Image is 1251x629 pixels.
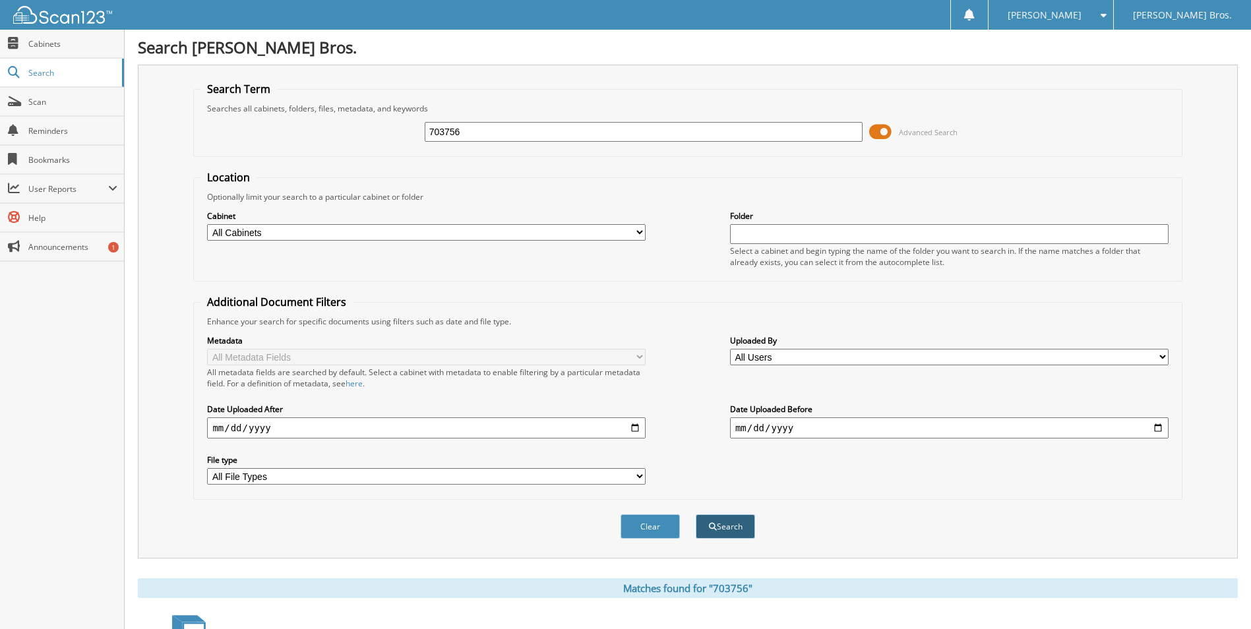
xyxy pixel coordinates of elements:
span: Reminders [28,125,117,136]
div: Searches all cabinets, folders, files, metadata, and keywords [200,103,1175,114]
span: Cabinets [28,38,117,49]
span: Bookmarks [28,154,117,165]
span: Advanced Search [899,127,958,137]
label: Date Uploaded After [207,404,646,415]
span: Announcements [28,241,117,253]
label: Cabinet [207,210,646,222]
a: here [346,378,363,389]
div: Enhance your search for specific documents using filters such as date and file type. [200,316,1175,327]
label: File type [207,454,646,465]
span: User Reports [28,183,108,195]
legend: Additional Document Filters [200,295,353,309]
div: 1 [108,242,119,253]
div: Optionally limit your search to a particular cabinet or folder [200,191,1175,202]
legend: Location [200,170,257,185]
div: Matches found for "703756" [138,578,1238,598]
input: end [730,417,1169,438]
label: Metadata [207,335,646,346]
button: Search [696,514,755,539]
img: scan123-logo-white.svg [13,6,112,24]
div: All metadata fields are searched by default. Select a cabinet with metadata to enable filtering b... [207,367,646,389]
span: Help [28,212,117,224]
legend: Search Term [200,82,277,96]
h1: Search [PERSON_NAME] Bros. [138,36,1238,58]
span: Scan [28,96,117,107]
span: Search [28,67,115,78]
input: start [207,417,646,438]
label: Folder [730,210,1169,222]
label: Date Uploaded Before [730,404,1169,415]
div: Select a cabinet and begin typing the name of the folder you want to search in. If the name match... [730,245,1169,268]
span: [PERSON_NAME] Bros. [1133,11,1232,19]
button: Clear [621,514,680,539]
span: [PERSON_NAME] [1008,11,1082,19]
label: Uploaded By [730,335,1169,346]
